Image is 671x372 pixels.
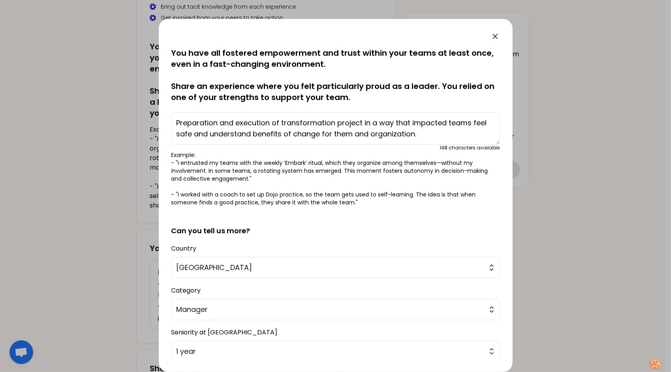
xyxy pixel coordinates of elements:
[177,262,484,273] span: [GEOGRAPHIC_DATA]
[171,299,500,320] button: Manager
[177,346,484,357] span: 1 year
[171,244,197,253] label: Country
[171,151,500,206] p: Example: - "I entrusted my teams with the weekly ‘Embark’ ritual, which they organize among thems...
[171,47,500,103] p: You have all fostered empowerment and trust within your teams at least once, even in a fast-chang...
[440,145,500,151] div: 148 characters available
[171,257,500,278] button: [GEOGRAPHIC_DATA]
[171,286,201,295] label: Category
[171,341,500,362] button: 1 year
[177,304,484,315] span: Manager
[171,213,500,236] h2: Can you tell us more?
[171,328,278,337] label: Seniority at [GEOGRAPHIC_DATA]
[171,112,500,145] textarea: Preparation and execution of transformation project in a way that impacted teams feel safe and un...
